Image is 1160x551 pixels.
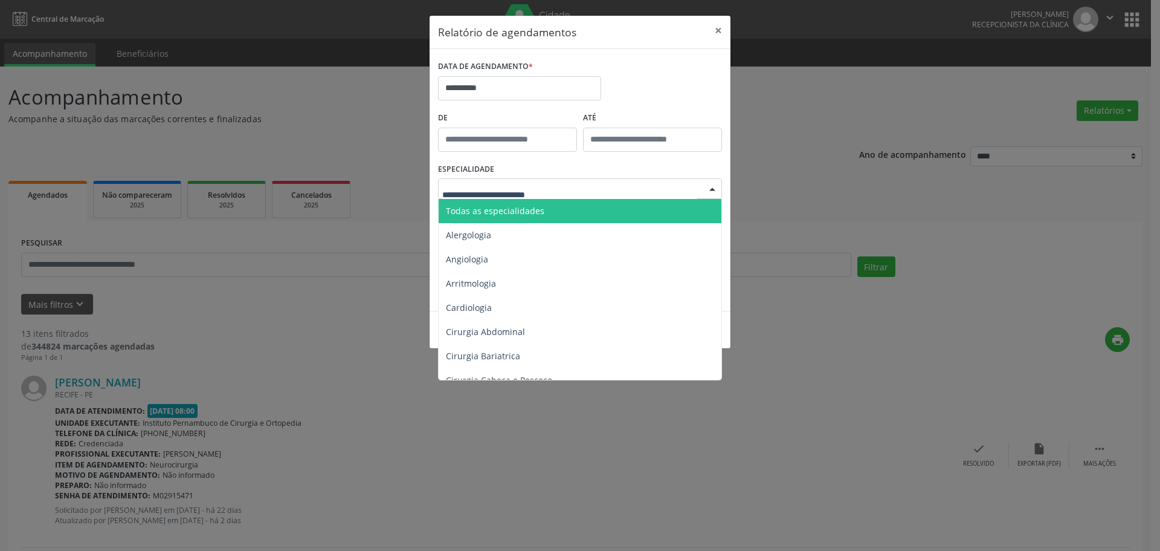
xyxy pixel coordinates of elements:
h5: Relatório de agendamentos [438,24,576,40]
label: De [438,109,577,128]
span: Arritmologia [446,278,496,289]
span: Alergologia [446,229,491,241]
span: Cirurgia Bariatrica [446,350,520,362]
label: DATA DE AGENDAMENTO [438,57,533,76]
label: ATÉ [583,109,722,128]
button: Close [706,16,730,45]
span: Cardiologia [446,302,492,313]
span: Angiologia [446,253,488,265]
span: Cirurgia Cabeça e Pescoço [446,374,552,386]
span: Cirurgia Abdominal [446,326,525,337]
span: Todas as especialidades [446,205,544,217]
label: ESPECIALIDADE [438,160,494,179]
